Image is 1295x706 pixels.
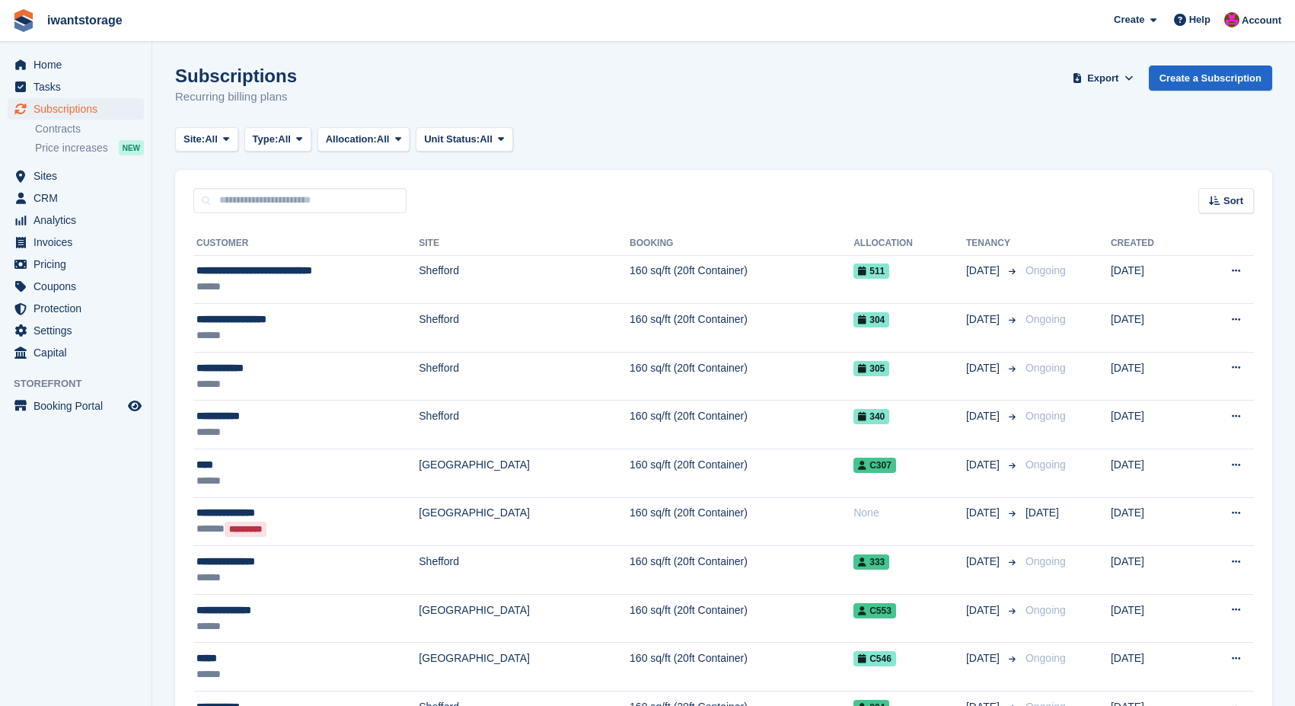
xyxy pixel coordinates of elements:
span: Ongoing [1025,410,1066,422]
a: iwantstorage [41,8,129,33]
td: 160 sq/ft (20ft Container) [630,255,853,304]
span: All [377,132,390,147]
span: Protection [33,298,125,319]
a: Price increases NEW [35,139,144,156]
a: menu [8,276,144,297]
td: 160 sq/ft (20ft Container) [630,643,853,692]
span: 511 [853,264,889,279]
span: Ongoing [1025,362,1066,374]
span: 340 [853,409,889,424]
th: Site [419,232,630,256]
button: Export [1070,65,1137,91]
a: Create a Subscription [1149,65,1272,91]
td: 160 sq/ft (20ft Container) [630,401,853,449]
td: [DATE] [1111,594,1193,643]
div: None [853,505,966,521]
td: Shefford [419,401,630,449]
td: 160 sq/ft (20ft Container) [630,352,853,401]
span: Type: [253,132,279,147]
td: [GEOGRAPHIC_DATA] [419,594,630,643]
a: menu [8,76,144,97]
a: menu [8,320,144,341]
td: [DATE] [1111,352,1193,401]
span: [DATE] [966,554,1003,570]
span: [DATE] [1025,506,1059,519]
td: Shefford [419,255,630,304]
a: Contracts [35,122,144,136]
td: [GEOGRAPHIC_DATA] [419,643,630,692]
span: CRM [33,187,125,209]
td: [DATE] [1111,304,1193,353]
span: Ongoing [1025,313,1066,325]
span: 305 [853,361,889,376]
span: Booking Portal [33,395,125,417]
div: NEW [119,140,144,155]
span: C307 [853,458,896,473]
a: Preview store [126,397,144,415]
img: stora-icon-8386f47178a22dfd0bd8f6a31ec36ba5ce8667c1dd55bd0f319d3a0aa187defe.svg [12,9,35,32]
a: menu [8,209,144,231]
td: [DATE] [1111,546,1193,595]
span: Sites [33,165,125,187]
th: Tenancy [966,232,1019,256]
a: menu [8,98,144,120]
span: C546 [853,651,896,666]
button: Allocation: All [317,127,410,152]
a: menu [8,54,144,75]
td: [DATE] [1111,497,1193,546]
span: Site: [183,132,205,147]
span: C553 [853,603,896,618]
th: Customer [193,232,419,256]
td: [DATE] [1111,401,1193,449]
button: Site: All [175,127,238,152]
span: Tasks [33,76,125,97]
a: menu [8,395,144,417]
td: Shefford [419,352,630,401]
td: [DATE] [1111,643,1193,692]
span: [DATE] [966,457,1003,473]
td: 160 sq/ft (20ft Container) [630,449,853,498]
td: [DATE] [1111,255,1193,304]
p: Recurring billing plans [175,88,297,106]
span: Invoices [33,232,125,253]
span: 333 [853,554,889,570]
td: [DATE] [1111,449,1193,498]
span: Unit Status: [424,132,480,147]
span: Account [1242,13,1281,28]
td: 160 sq/ft (20ft Container) [630,304,853,353]
span: Allocation: [326,132,377,147]
span: Create [1114,12,1144,27]
span: [DATE] [966,650,1003,666]
span: Sort [1223,193,1243,209]
a: menu [8,298,144,319]
span: Ongoing [1025,555,1066,567]
a: menu [8,187,144,209]
th: Booking [630,232,853,256]
td: 160 sq/ft (20ft Container) [630,594,853,643]
a: menu [8,165,144,187]
button: Unit Status: All [416,127,512,152]
td: 160 sq/ft (20ft Container) [630,497,853,546]
span: Price increases [35,141,108,155]
span: Capital [33,342,125,363]
span: Pricing [33,254,125,275]
span: Ongoing [1025,604,1066,616]
span: Subscriptions [33,98,125,120]
td: Shefford [419,304,630,353]
span: [DATE] [966,505,1003,521]
span: [DATE] [966,408,1003,424]
h1: Subscriptions [175,65,297,86]
a: menu [8,342,144,363]
span: All [278,132,291,147]
span: Help [1189,12,1210,27]
td: Shefford [419,546,630,595]
span: [DATE] [966,263,1003,279]
a: menu [8,232,144,253]
span: Settings [33,320,125,341]
span: Export [1087,71,1118,86]
span: Ongoing [1025,264,1066,276]
span: Storefront [14,376,152,391]
span: All [480,132,493,147]
span: Coupons [33,276,125,297]
span: All [205,132,218,147]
